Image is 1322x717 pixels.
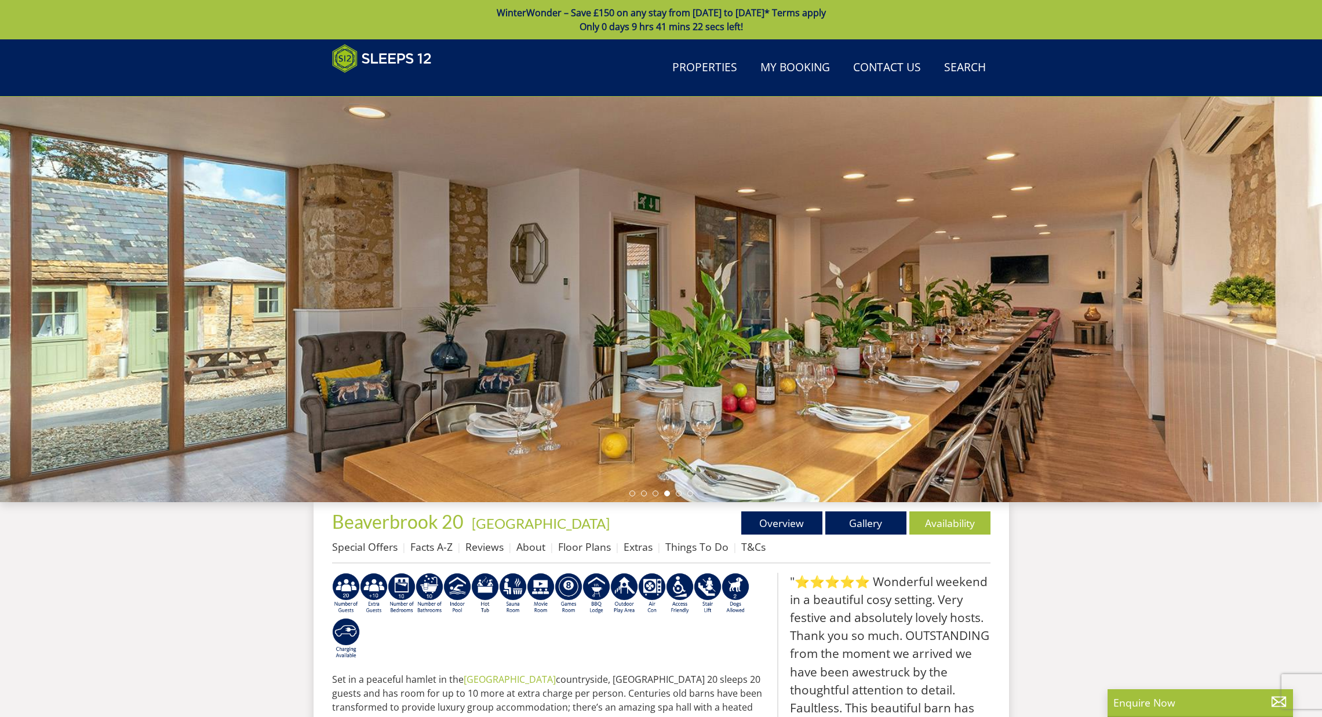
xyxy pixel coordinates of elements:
span: Beaverbrook 20 [332,510,464,533]
img: Sleeps 12 [332,44,432,73]
img: AD_4nXe1hmHv4RwFZmJZoT7PU21_UdiT1KgGPh4q8mnJRrwVib1rpNG3PULgXhEdpKr8nEJZIBXjOu5x_-RPAN_1kgJuQCgcO... [332,573,360,614]
a: Search [939,55,990,81]
a: Floor Plans [558,540,611,554]
img: AD_4nXei2dp4L7_L8OvME76Xy1PUX32_NMHbHVSts-g-ZAVb8bILrMcUKZI2vRNdEqfWP017x6NFeUMZMqnp0JYknAB97-jDN... [443,573,471,614]
a: Special Offers [332,540,398,554]
a: Beaverbrook 20 [332,510,467,533]
a: My Booking [756,55,835,81]
img: AD_4nXe3VD57-M2p5iq4fHgs6WJFzKj8B0b3RcPFe5LKK9rgeZlFmFoaMJPsJOOJzc7Q6RMFEqsjIZ5qfEJu1txG3QLmI_2ZW... [666,573,694,614]
img: AD_4nXdwraYVZ2fjjsozJ3MSjHzNlKXAQZMDIkuwYpBVn5DeKQ0F0MOgTPfN16CdbbfyNhSuQE5uMlSrE798PV2cbmCW5jN9_... [638,573,666,614]
a: T&Cs [741,540,766,554]
span: - [467,515,610,532]
a: Things To Do [665,540,729,554]
a: Reviews [465,540,504,554]
a: About [516,540,545,554]
img: AD_4nXfjdDqPkGBf7Vpi6H87bmAUe5GYCbodrAbU4sf37YN55BCjSXGx5ZgBV7Vb9EJZsXiNVuyAiuJUB3WVt-w9eJ0vaBcHg... [610,573,638,614]
span: Only 0 days 9 hrs 41 mins 22 secs left! [580,20,743,33]
a: Properties [668,55,742,81]
img: AD_4nXdjbGEeivCGLLmyT_JEP7bTfXsjgyLfnLszUAQeQ4RcokDYHVBt5R8-zTDbAVICNoGv1Dwc3nsbUb1qR6CAkrbZUeZBN... [499,573,527,614]
a: [GEOGRAPHIC_DATA] [464,673,556,686]
img: AD_4nXe7_8LrJK20fD9VNWAdfykBvHkWcczWBt5QOadXbvIwJqtaRaRf-iI0SeDpMmH1MdC9T1Vy22FMXzzjMAvSuTB5cJ7z5... [722,573,749,614]
img: AD_4nXcMx2CE34V8zJUSEa4yj9Pppk-n32tBXeIdXm2A2oX1xZoj8zz1pCuMiQujsiKLZDhbHnQsaZvA37aEfuFKITYDwIrZv... [527,573,555,614]
a: [GEOGRAPHIC_DATA] [472,515,610,532]
img: AD_4nXeNuZ_RiRi883_nkolMQv9HCerd22NI0v1hHLGItzVV83AiNu4h--QJwUvANPnw_Sp7q9QsgAklTwjKkl_lqMaKwvT9Z... [694,573,722,614]
a: Gallery [825,511,906,535]
a: Availability [909,511,990,535]
img: AD_4nXfvn8RXFi48Si5WD_ef5izgnipSIXhRnV2E_jgdafhtv5bNmI08a5B0Z5Dh6wygAtJ5Dbjjt2cCuRgwHFAEvQBwYj91q... [416,573,443,614]
img: AD_4nXfDO4U1OSapPhJPVoI-wGywE1bp9_AbgJNbhHjjO3uJ67QxWqFxtKMUxE6_6QvFb5ierIngYkq3fPhxD4ngXginNLli2... [360,573,388,614]
a: Contact Us [848,55,926,81]
img: AD_4nXcpX5uDwed6-YChlrI2BYOgXwgg3aqYHOhRm0XfZB-YtQW2NrmeCr45vGAfVKUq4uWnc59ZmEsEzoF5o39EWARlT1ewO... [471,573,499,614]
a: Overview [741,511,822,535]
a: Extras [624,540,653,554]
a: Facts A-Z [410,540,453,554]
p: Enquire Now [1113,695,1287,710]
img: AD_4nXcnT2OPG21WxYUhsl9q61n1KejP7Pk9ESVM9x9VetD-X_UXXoxAKaMRZGYNcSGiAsmGyKm0QlThER1osyFXNLmuYOVBV... [332,618,360,660]
img: AD_4nXfZxIz6BQB9SA1qRR_TR-5tIV0ZeFY52bfSYUXaQTY3KXVpPtuuoZT3Ql3RNthdyy4xCUoonkMKBfRi__QKbC4gcM_TO... [388,573,416,614]
img: AD_4nXfdu1WaBqbCvRx5dFd3XGC71CFesPHPPZknGuZzXQvBzugmLudJYyY22b9IpSVlKbnRjXo7AJLKEyhYodtd_Fvedgm5q... [582,573,610,614]
iframe: Customer reviews powered by Trustpilot [326,80,448,90]
img: AD_4nXdrZMsjcYNLGsKuA84hRzvIbesVCpXJ0qqnwZoX5ch9Zjv73tWe4fnFRs2gJ9dSiUubhZXckSJX_mqrZBmYExREIfryF... [555,573,582,614]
